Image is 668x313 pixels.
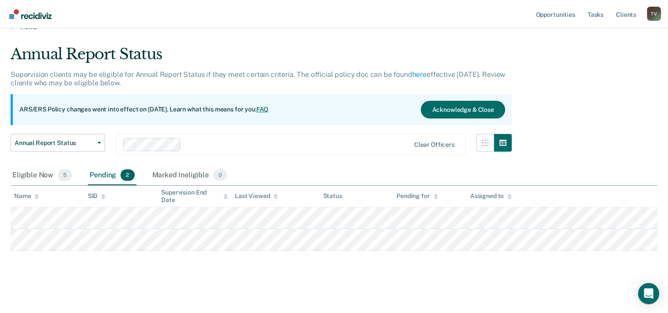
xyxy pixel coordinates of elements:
div: SID [88,192,106,200]
div: Assigned to [470,192,512,200]
span: 0 [213,169,227,181]
div: Open Intercom Messenger [638,283,659,304]
button: Profile dropdown button [647,7,661,21]
div: Eligible Now5 [11,166,74,185]
div: Supervision End Date [161,189,228,204]
button: Annual Report Status [11,134,105,152]
div: Last Viewed [235,192,278,200]
span: Annual Report Status [15,139,94,147]
div: Clear officers [414,141,455,149]
p: Supervision clients may be eligible for Annual Report Status if they meet certain criteria. The o... [11,70,505,87]
div: Pending for [396,192,438,200]
div: Status [323,192,342,200]
div: T V [647,7,661,21]
div: Pending2 [88,166,136,185]
img: Recidiviz [9,9,52,19]
button: Acknowledge & Close [421,101,505,118]
span: 5 [58,169,72,181]
div: Marked Ineligible0 [151,166,229,185]
span: 2 [121,169,134,181]
a: FAQ [257,106,269,113]
div: Name [14,192,39,200]
p: ARS/ERS Policy changes went into effect on [DATE]. Learn what this means for you: [19,105,268,114]
div: Annual Report Status [11,45,512,70]
a: here [412,70,426,79]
